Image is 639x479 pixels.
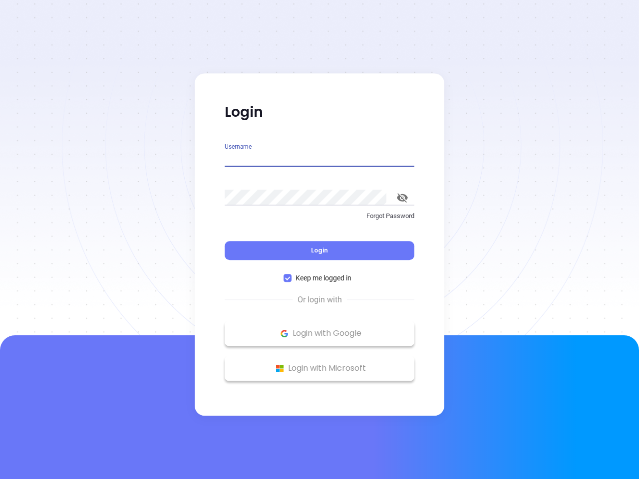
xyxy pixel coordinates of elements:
[311,246,328,254] span: Login
[225,321,414,346] button: Google Logo Login with Google
[225,241,414,260] button: Login
[390,186,414,210] button: toggle password visibility
[274,362,286,375] img: Microsoft Logo
[230,326,409,341] p: Login with Google
[225,356,414,381] button: Microsoft Logo Login with Microsoft
[292,272,355,283] span: Keep me logged in
[225,211,414,221] p: Forgot Password
[225,103,414,121] p: Login
[293,294,347,306] span: Or login with
[225,144,252,150] label: Username
[230,361,409,376] p: Login with Microsoft
[225,211,414,229] a: Forgot Password
[278,327,291,340] img: Google Logo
